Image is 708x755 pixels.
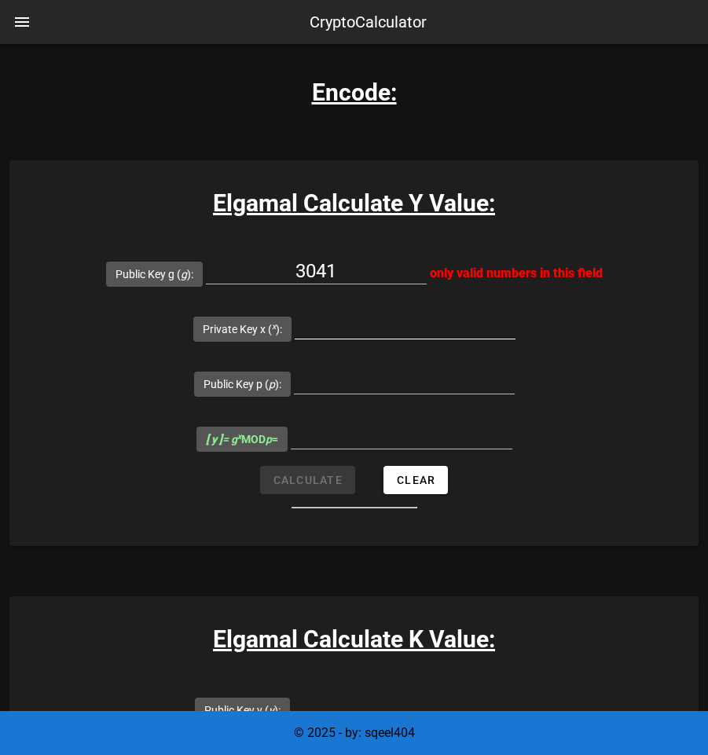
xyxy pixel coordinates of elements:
label: Public Key p ( ): [204,376,281,392]
span: MOD = [206,433,278,445]
i: g [181,268,187,280]
sup: x [272,321,276,332]
h3: Elgamal Calculate K Value: [9,621,699,657]
button: Clear [383,466,448,494]
h3: Elgamal Calculate Y Value: [9,185,699,221]
label: Public Key g ( ): [116,266,193,282]
button: nav-menu-toggle [3,3,41,41]
h3: Encode: [312,75,397,110]
i: p [269,378,275,390]
label: Private Key x ( ): [203,321,282,337]
span: © 2025 - by: sqeel404 [294,725,415,740]
span: Clear [396,474,435,486]
div: CryptoCalculator [310,10,427,34]
i: = g [206,433,241,445]
span: only valid numbers in this field [430,266,603,280]
i: y [269,704,274,717]
b: [ y ] [206,433,222,445]
i: p [266,433,272,445]
sup: x [237,431,241,442]
label: Public Key y ( ): [204,702,281,718]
